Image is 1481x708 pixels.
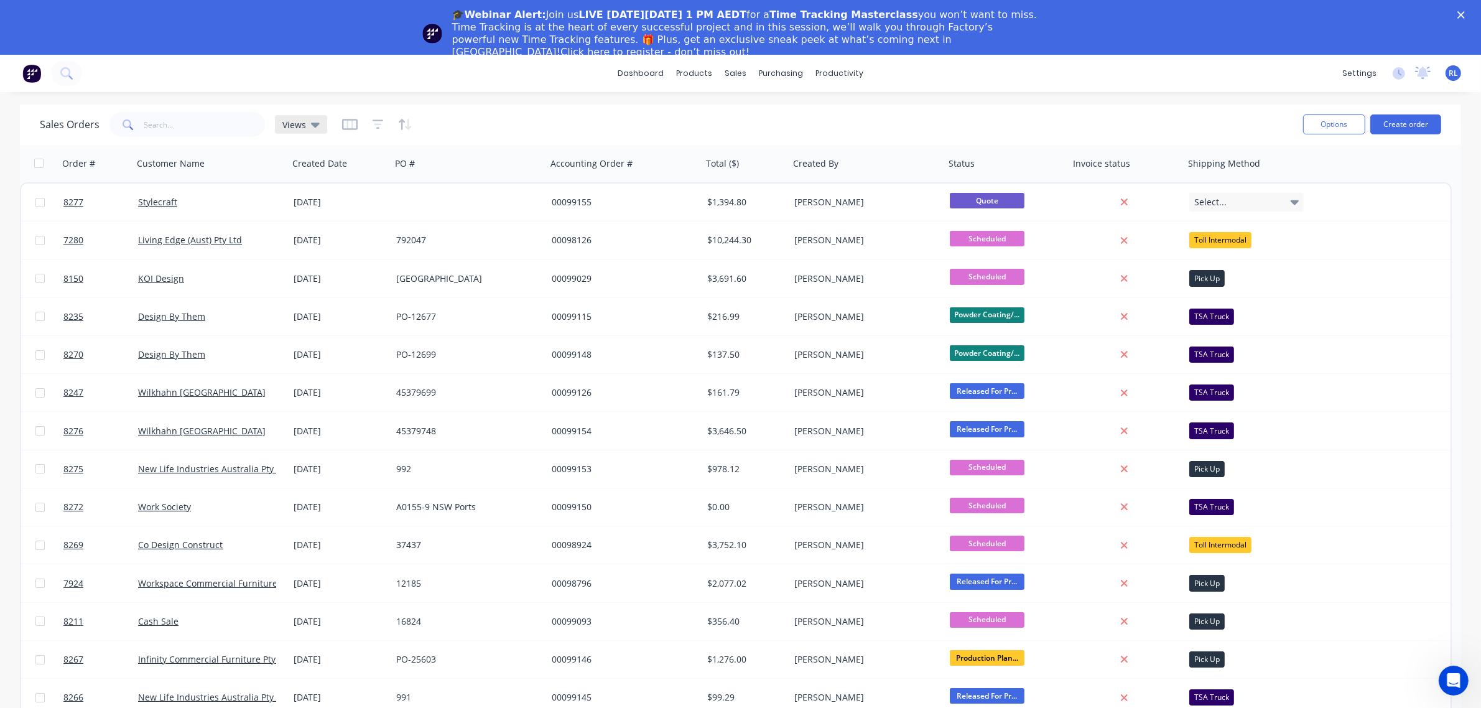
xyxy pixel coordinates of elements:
a: Stylecraft [138,196,177,208]
span: 8269 [63,539,83,551]
b: 🎓Webinar Alert: [452,9,546,21]
div: A0155-9 NSW Ports [396,501,534,513]
span: 8277 [63,196,83,208]
a: Infinity Commercial Furniture Pty Ltd [138,653,291,665]
span: Scheduled [950,269,1024,284]
div: 00098924 [552,539,690,551]
span: Scheduled [950,612,1024,628]
a: 8269 [63,526,138,564]
a: dashboard [611,64,670,83]
div: 00098126 [552,234,690,246]
div: [DATE] [294,501,386,513]
div: Join us for a you won’t want to miss. Time Tracking is at the heart of every successful project a... [452,9,1039,58]
a: 7924 [63,564,138,602]
div: [DATE] [294,539,386,551]
div: Close [1457,11,1470,19]
div: $0.00 [707,501,781,513]
div: $3,752.10 [707,539,781,551]
div: [DATE] [294,310,386,323]
span: 8235 [63,310,83,323]
div: [DATE] [294,196,386,208]
div: 45379748 [396,424,534,437]
div: $1,394.80 [707,196,781,208]
div: 00099145 [552,691,690,704]
span: 8267 [63,653,83,666]
a: Co Design Construct [138,539,223,551]
a: 8235 [63,298,138,335]
div: 792047 [396,234,534,246]
div: [PERSON_NAME] [794,424,932,437]
div: 00099153 [552,463,690,475]
a: Wilkhahn [GEOGRAPHIC_DATA] [138,424,266,436]
button: Create order [1370,114,1441,134]
div: TSA Truck [1189,347,1234,363]
div: Created Date [292,157,347,170]
h1: Sales Orders [40,119,100,131]
div: TSA Truck [1189,384,1234,401]
div: TSA Truck [1189,309,1234,325]
div: PO # [395,157,415,170]
a: Design By Them [138,310,205,322]
span: Scheduled [950,460,1024,475]
div: 16824 [396,615,534,628]
div: [PERSON_NAME] [794,310,932,323]
div: Created By [793,157,838,170]
div: [DATE] [294,691,386,704]
div: Toll Intermodal [1189,232,1251,248]
div: $99.29 [707,691,781,704]
div: TSA Truck [1189,499,1234,515]
div: $3,646.50 [707,424,781,437]
div: [PERSON_NAME] [794,234,932,246]
div: Status [949,157,975,170]
div: $10,244.30 [707,234,781,246]
a: 8247 [63,374,138,411]
span: Powder Coating/... [950,307,1024,323]
div: purchasing [753,64,809,83]
span: 8247 [63,386,83,399]
span: Select... [1194,196,1227,208]
div: 00099115 [552,310,690,323]
a: New Life Industries Australia Pty Ltd [138,463,289,475]
span: 8270 [63,348,83,361]
div: 00099146 [552,653,690,666]
div: $161.79 [707,386,781,399]
span: 8150 [63,272,83,284]
a: 8277 [63,184,138,221]
div: [PERSON_NAME] [794,463,932,475]
a: Design By Them [138,348,205,360]
span: 8211 [63,615,83,628]
img: Factory [22,64,41,83]
div: [PERSON_NAME] [794,386,932,399]
a: 8272 [63,488,138,526]
div: Order # [62,157,95,170]
span: Scheduled [950,536,1024,551]
div: [DATE] [294,577,386,589]
div: [PERSON_NAME] [794,501,932,513]
a: New Life Industries Australia Pty Ltd [138,691,289,703]
div: [DATE] [294,463,386,475]
span: 7280 [63,234,83,246]
span: RL [1449,68,1458,79]
span: Released For Pr... [950,421,1024,437]
span: 8275 [63,463,83,475]
div: Total ($) [706,157,739,170]
a: Cash Sale [138,615,179,627]
div: $1,276.00 [707,653,781,666]
div: Invoice status [1073,157,1130,170]
span: Released For Pr... [950,688,1024,704]
div: productivity [809,64,870,83]
div: [PERSON_NAME] [794,577,932,589]
div: 00099150 [552,501,690,513]
span: Scheduled [950,231,1024,246]
button: Options [1303,114,1365,134]
div: 991 [396,691,534,704]
div: 12185 [396,577,534,589]
div: $978.12 [707,463,781,475]
div: 00099093 [552,615,690,628]
div: [PERSON_NAME] [794,615,932,628]
div: [DATE] [294,386,386,399]
div: [DATE] [294,348,386,361]
div: [DATE] [294,234,386,246]
div: [DATE] [294,272,386,284]
div: TSA Truck [1189,689,1234,706]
